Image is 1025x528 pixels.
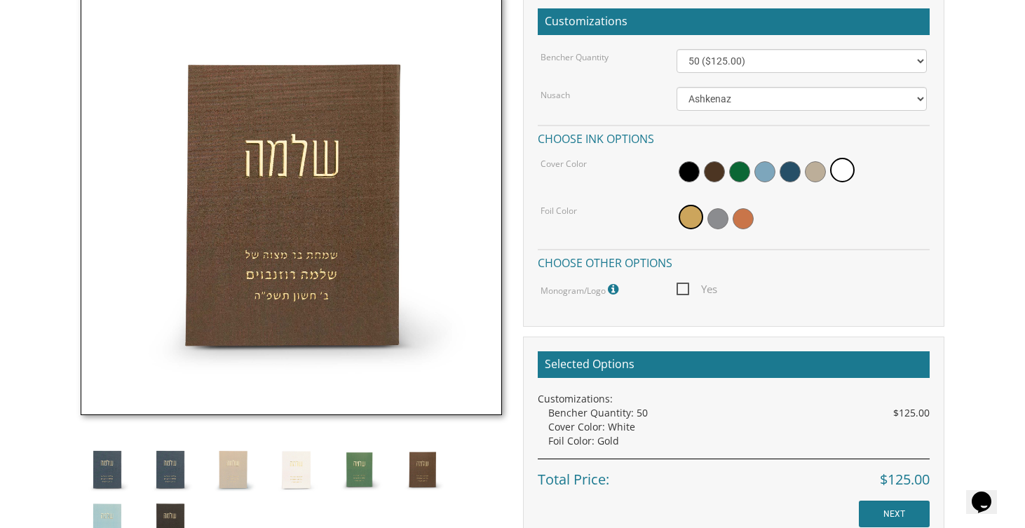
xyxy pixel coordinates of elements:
label: Nusach [541,89,570,101]
img: Style8.2.jpg [81,443,133,496]
iframe: chat widget [966,472,1011,514]
div: Customizations: [538,392,930,406]
img: Style8.4.jpg [270,443,323,496]
h2: Selected Options [538,351,930,378]
h4: Choose other options [538,249,930,273]
label: Bencher Quantity [541,51,609,63]
h2: Customizations [538,8,930,35]
input: NEXT [859,501,930,527]
label: Monogram/Logo [541,280,622,299]
label: Cover Color [541,158,587,170]
div: Total Price: [538,459,930,490]
img: Style8.2.jpg [144,443,196,496]
span: Yes [677,280,717,298]
div: Cover Color: White [548,420,930,434]
img: Style8.3_edit.jpg [207,443,259,496]
h4: Choose ink options [538,125,930,149]
span: $125.00 [893,406,930,420]
div: Foil Color: Gold [548,434,930,448]
label: Foil Color [541,205,577,217]
span: $125.00 [880,470,930,490]
img: Style8.6.jpg [396,443,449,496]
div: Bencher Quantity: 50 [548,406,930,420]
img: Style8.5.jpg [333,443,386,496]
